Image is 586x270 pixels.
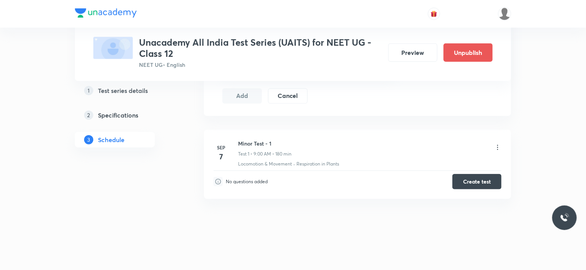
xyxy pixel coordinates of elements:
img: fallback-thumbnail.png [93,37,133,59]
h5: Specifications [98,110,138,119]
button: Create test [452,174,502,189]
p: 3 [84,135,93,144]
p: 2 [84,110,93,119]
p: No questions added [226,178,268,185]
button: Unpublish [444,43,493,62]
img: ttu [560,213,569,222]
img: infoIcon [214,177,223,186]
a: 2Specifications [75,107,179,123]
button: Preview [388,43,437,62]
h4: 7 [214,151,229,162]
img: Company Logo [75,8,137,18]
p: Respiration in Plants [296,161,339,167]
p: Locomotion & Movement [238,161,292,167]
img: avatar [430,10,437,17]
div: · [293,161,295,167]
a: Company Logo [75,8,137,20]
h5: Test series details [98,86,148,95]
img: Organic Chemistry [498,7,511,20]
p: Test 1 • 9:00 AM • 180 min [238,151,291,157]
h6: Minor Test - 1 [238,139,291,147]
button: avatar [428,8,440,20]
button: Add [222,88,262,104]
h6: Sep [214,144,229,151]
h5: Schedule [98,135,124,144]
p: 1 [84,86,93,95]
button: Cancel [268,88,308,104]
a: 1Test series details [75,83,179,98]
h3: Unacademy All India Test Series (UAITS) for NEET UG - Class 12 [139,37,382,59]
p: NEET UG • English [139,61,382,69]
